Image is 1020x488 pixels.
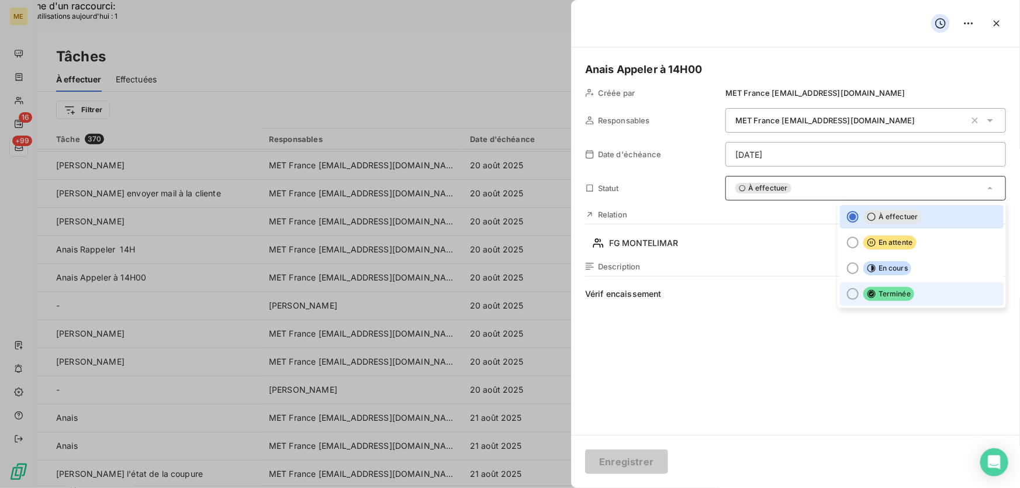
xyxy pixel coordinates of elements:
input: placeholder [725,142,1006,167]
span: Date d'échéance [598,150,661,159]
button: FG MONTELIMAR0,00 € [585,234,1006,252]
span: FG MONTELIMAR [609,237,678,249]
span: Créée par [598,88,635,98]
div: Open Intercom Messenger [980,448,1008,476]
span: MET France [EMAIL_ADDRESS][DOMAIN_NAME] [735,116,915,125]
span: En attente [863,236,917,250]
span: Terminée [863,287,914,301]
span: À effectuer [735,183,791,193]
h5: Anais Appeler à 14H00 [585,61,1006,78]
span: Description [598,262,641,271]
span: En cours [863,261,911,275]
button: Enregistrer [585,449,668,474]
span: MET France [EMAIL_ADDRESS][DOMAIN_NAME] [725,88,905,98]
span: À effectuer [863,210,922,224]
span: Statut [598,184,619,193]
span: Responsables [598,116,650,125]
span: Relation [598,210,627,219]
